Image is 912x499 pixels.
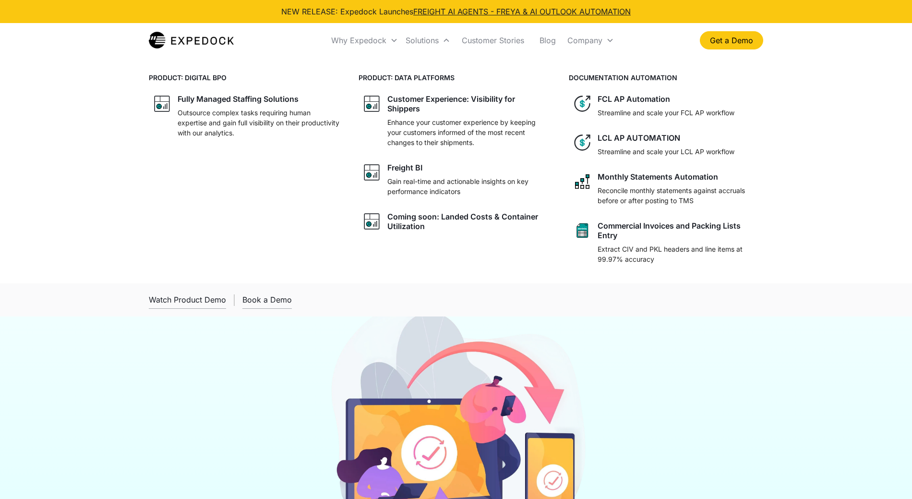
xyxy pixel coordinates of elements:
div: Company [567,36,602,45]
a: FREIGHT AI AGENTS - FREYA & AI OUTLOOK AUTOMATION [413,7,631,16]
div: Company [564,24,618,57]
p: Reconcile monthly statements against accruals before or after posting to TMS [598,185,759,206]
div: Why Expedock [331,36,386,45]
img: dollar icon [573,94,592,113]
div: Freight BI [387,163,422,172]
a: graph iconComing soon: Landed Costs & Container Utilization [359,208,553,235]
div: Solutions [402,24,454,57]
div: Monthly Statements Automation [598,172,718,182]
a: graph iconCustomer Experience: Visibility for ShippersEnhance your customer experience by keeping... [359,90,553,151]
div: Book a Demo [242,295,292,304]
p: Outsource complex tasks requiring human expertise and gain full visibility on their productivity ... [178,108,339,138]
a: dollar iconFCL AP AutomationStreamline and scale your FCL AP workflow [569,90,763,122]
div: Customer Experience: Visibility for Shippers [387,94,549,113]
h4: PRODUCT: DIGITAL BPO [149,73,343,83]
h4: PRODUCT: DATA PLATFORMS [359,73,553,83]
img: graph icon [153,94,172,113]
div: FCL AP Automation [598,94,670,104]
a: graph iconFreight BIGain real-time and actionable insights on key performance indicators [359,159,553,200]
p: Streamline and scale your LCL AP workflow [598,146,734,157]
p: Enhance your customer experience by keeping your customers informed of the most recent changes to... [387,117,549,147]
p: Extract CIV and PKL headers and line items at 99.97% accuracy [598,244,759,264]
div: Watch Product Demo [149,295,226,304]
img: Expedock Logo [149,31,234,50]
a: home [149,31,234,50]
img: sheet icon [573,221,592,240]
img: graph icon [362,212,382,231]
div: NEW RELEASE: Expedock Launches [281,6,631,17]
a: dollar iconLCL AP AUTOMATIONStreamline and scale your LCL AP workflow [569,129,763,160]
div: LCL AP AUTOMATION [598,133,680,143]
div: Coming soon: Landed Costs & Container Utilization [387,212,549,231]
a: Book a Demo [242,291,292,309]
img: network like icon [573,172,592,191]
a: Get a Demo [700,31,763,49]
div: Fully Managed Staffing Solutions [178,94,299,104]
a: Customer Stories [454,24,532,57]
div: Commercial Invoices and Packing Lists Entry [598,221,759,240]
p: Streamline and scale your FCL AP workflow [598,108,734,118]
div: Why Expedock [327,24,402,57]
a: graph iconFully Managed Staffing SolutionsOutsource complex tasks requiring human expertise and g... [149,90,343,142]
a: network like iconMonthly Statements AutomationReconcile monthly statements against accruals befor... [569,168,763,209]
img: graph icon [362,163,382,182]
a: open lightbox [149,291,226,309]
a: Blog [532,24,564,57]
h4: DOCUMENTATION AUTOMATION [569,73,763,83]
div: Solutions [406,36,439,45]
img: dollar icon [573,133,592,152]
a: sheet iconCommercial Invoices and Packing Lists EntryExtract CIV and PKL headers and line items a... [569,217,763,268]
p: Gain real-time and actionable insights on key performance indicators [387,176,549,196]
img: graph icon [362,94,382,113]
